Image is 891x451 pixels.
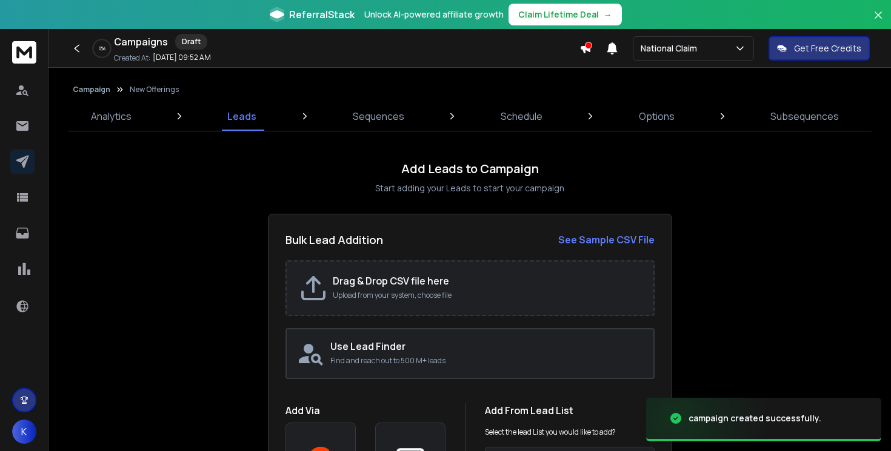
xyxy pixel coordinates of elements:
div: Draft [175,34,207,50]
h2: Use Lead Finder [330,339,644,354]
h1: Add Leads to Campaign [401,160,539,177]
button: Close banner [870,7,886,36]
p: Subsequences [770,109,839,123]
a: Schedule [493,102,550,131]
a: Leads [220,102,264,131]
span: → [604,8,612,21]
p: Leads [227,109,256,123]
h2: Bulk Lead Addition [285,231,383,248]
h1: Add From Lead List [485,403,655,418]
p: National Claim [641,42,702,54]
p: Unlock AI-powered affiliate growth [364,8,504,21]
a: Analytics [84,102,139,131]
p: [DATE] 09:52 AM [153,53,211,62]
p: Start adding your Leads to start your campaign [375,182,564,194]
p: Schedule [501,109,542,123]
p: Find and reach out to 500 M+ leads [330,356,644,366]
p: Upload from your system, choose file [333,291,641,300]
p: New Offerings [130,85,179,94]
button: Campaign [73,85,110,94]
button: K [12,420,36,444]
h2: Drag & Drop CSV file here [333,274,641,288]
p: Select the lead List you would like to add? [485,427,616,437]
p: Options [639,109,675,123]
p: Sequences [353,109,404,123]
p: Created At: [114,53,150,63]
p: Get Free Credits [794,42,861,54]
h1: Campaigns [114,35,168,49]
div: campaign created successfully. [689,412,821,424]
p: 0 % [99,45,105,52]
button: Claim Lifetime Deal→ [509,4,622,25]
a: Sequences [345,102,412,131]
span: ReferralStack [289,7,355,22]
a: See Sample CSV File [558,232,655,247]
h1: Add Via [285,403,446,418]
a: Subsequences [763,102,846,131]
a: Options [632,102,682,131]
button: Get Free Credits [769,36,870,61]
p: Analytics [91,109,132,123]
